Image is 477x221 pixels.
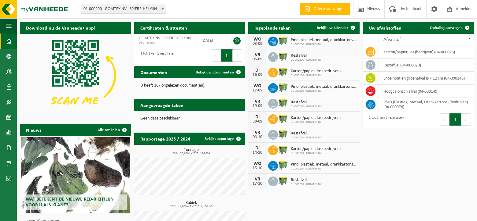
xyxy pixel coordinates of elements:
[278,98,288,108] img: WB-1100-HPE-GN-50
[251,57,264,62] div: 05-09
[291,131,322,136] span: Restafval
[461,113,471,126] button: Next
[251,88,264,93] div: 17-09
[251,73,264,77] div: 16-09
[251,84,264,88] div: WO
[312,22,359,34] a: Bekijk uw kalender
[251,166,264,170] div: 15-10
[379,59,474,72] td: restafval (04-000029)
[291,43,357,46] span: 01-000200 - GOMTEX NV
[278,51,288,62] img: WB-1100-HPE-GN-50
[291,74,341,77] span: 01-000200 - GOMTEX NV
[291,116,341,120] span: Karton/papier, los (bedrijven)
[251,146,264,151] div: DI
[134,133,196,144] h2: Rapportage 2025 / 2024
[251,42,264,46] div: 03-09
[248,22,297,34] h2: Ingeplande taken
[363,22,408,34] h2: Uw afvalstoffen
[278,82,288,93] img: WB-0660-HPE-GN-51
[278,160,288,170] img: WB-0660-HPE-GN-51
[21,137,130,213] a: Wat betekent de nieuwe RED-richtlijn voor u als klant?
[312,6,347,12] span: Offerte aanvragen
[291,183,322,186] span: 01-000200 - GOMTEX NV
[379,85,474,98] td: hoogcalorisch afval (04-000149)
[26,197,114,208] span: Wat betekent de nieuwe RED-richtlijn voor u als klant?
[291,100,322,105] span: Restafval
[251,119,264,124] div: 30-09
[383,37,401,42] span: Afvalstof
[278,113,288,124] img: WB-1100-HPE-GN-50
[137,152,246,155] span: 2024: 30,800 t - 2025: 18,860 t
[278,176,288,186] img: WB-1100-HPE-GN-50
[317,26,348,30] span: Bekijk uw kalender
[233,49,242,62] button: Next
[251,104,264,108] div: 19-09
[291,120,341,124] span: 01-000200 - GOMTEX NV
[137,148,246,155] h3: Tonnage
[140,84,239,88] p: U heeft 167 ongelezen document(en).
[20,124,47,136] h2: Nieuws
[134,99,190,111] h2: Aangevraagde taken
[20,34,131,117] img: Download de VHEPlus App
[425,22,473,34] a: Ophaling aanvragen
[251,182,264,186] div: 17-10
[291,69,341,74] span: Karton/papier, los (bedrijven)
[251,151,264,155] div: 14-10
[291,84,357,89] span: Pmd (plastiek, metaal, drankkartons) (bedrijven)
[291,136,322,140] span: 01-000200 - GOMTEX NV
[251,99,264,104] div: VR
[137,201,246,208] h3: Kubiek
[211,49,221,62] button: Previous
[449,113,461,126] button: 1
[291,147,341,151] span: Karton/papier, los (bedrijven)
[251,177,264,182] div: VR
[81,5,166,14] span: 01-000200 - GOMTEX NV - SPIERE-HELKIJN
[251,37,264,42] div: WO
[137,205,246,208] span: 2024: 41,800 m3 - 2025: 1,100 m3
[139,36,191,41] span: GOMTEX NV - SPIERE-HELKIJN
[197,34,227,47] td: [DATE]
[251,68,264,73] div: DI
[291,167,357,171] span: 01-000200 - GOMTEX NV
[81,5,166,13] span: 01-000200 - GOMTEX NV - SPIERE-HELKIJN
[291,58,322,62] span: 01-000200 - GOMTEX NV
[20,22,102,34] h2: Download nu de Vanheede+ app!
[291,38,357,43] span: Pmd (plastiek, metaal, drankkartons) (bedrijven)
[379,72,474,85] td: snoeihout en groenafval Ø < 12 cm (04-000146)
[278,129,288,139] img: WB-1100-HPE-GN-50
[430,26,463,30] span: Ophaling aanvragen
[251,130,264,135] div: VR
[137,49,175,62] div: 1 tot 1 van 1 resultaten
[139,41,192,46] span: VLA610809
[191,66,245,78] a: Bekijk uw documenten
[278,67,288,77] img: WB-1100-HPE-GN-50
[291,53,322,58] span: Restafval
[291,151,341,155] span: 01-000200 - GOMTEX NV
[200,133,245,145] a: Bekijk rapportage
[196,70,234,74] span: Bekijk uw documenten
[278,144,288,155] img: WB-1100-HPE-GN-50
[440,113,449,126] button: Previous
[251,52,264,57] div: VR
[379,45,474,59] td: karton/papier, los (bedrijven) (04-000026)
[93,124,131,136] a: Alle artikelen
[251,115,264,119] div: DI
[291,105,322,109] span: 01-000200 - GOMTEX NV
[134,22,193,34] h2: Certificaten & attesten
[300,3,350,15] a: Offerte aanvragen
[251,161,264,166] div: WO
[251,135,264,139] div: 03-10
[221,49,233,62] button: 1
[140,116,239,121] p: Geen data beschikbaar.
[366,113,404,126] div: 1 tot 5 van 5 resultaten
[291,162,357,167] span: Pmd (plastiek, metaal, drankkartons) (bedrijven)
[278,36,288,46] img: WB-0660-HPE-GN-51
[291,178,322,183] span: Restafval
[134,66,173,78] h2: Documenten
[379,98,474,111] td: PMD (Plastiek, Metaal, Drankkartons) (bedrijven) (04-000978)
[291,89,357,93] span: 01-000200 - GOMTEX NV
